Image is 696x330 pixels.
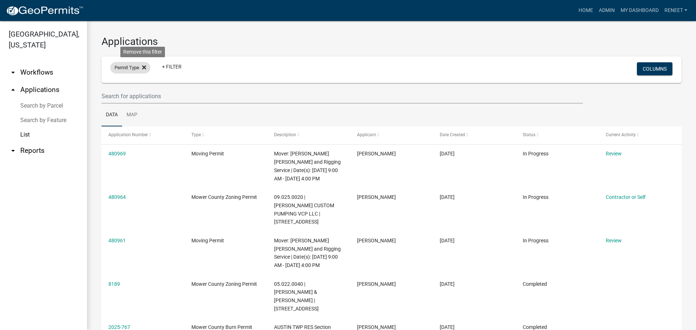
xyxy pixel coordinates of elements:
a: Map [122,104,142,127]
span: 09/19/2025 [440,151,455,156]
span: 09/19/2025 [440,194,455,200]
a: Review [606,151,622,156]
span: Moving Permit [191,151,224,156]
span: Moving Permit [191,238,224,243]
datatable-header-cell: Applicant [350,126,433,144]
span: Permit Type [115,65,139,70]
span: Status [523,132,535,137]
i: arrow_drop_up [9,85,17,94]
div: Remove this filter [120,47,165,57]
a: Home [576,4,596,17]
span: 09/19/2025 [440,281,455,287]
a: reneet [662,4,690,17]
span: Mower County Zoning Permit [191,194,257,200]
span: Applicant [357,132,376,137]
span: Russell Bleifus [357,281,396,287]
datatable-header-cell: Current Activity [598,126,681,144]
span: Type [191,132,201,137]
input: Search for applications [101,89,583,104]
span: Mover: Meyerhofer Crane and Rigging Service | Date(s): 09/19/2025 9:00 AM - 09/19/2025 4:00 PM [274,151,341,181]
span: In Progress [523,151,548,156]
h3: Applications [101,35,681,48]
span: 05.022.0040 | BLEIFUS KIMBERLY & RUSSELL | 65181 250TH ST [274,281,319,312]
a: 2025-767 [108,324,130,330]
a: Contractor or Self [606,194,646,200]
a: Admin [596,4,618,17]
span: Mower County Zoning Permit [191,281,257,287]
a: 480961 [108,238,126,243]
a: + Filter [156,60,187,73]
span: 09/18/2025 [440,324,455,330]
datatable-header-cell: Application Number [101,126,185,144]
a: Data [101,104,122,127]
span: Andrew Vorwerk [357,194,396,200]
i: arrow_drop_down [9,146,17,155]
span: Date Created [440,132,465,137]
a: Review [606,238,622,243]
span: Current Activity [606,132,636,137]
span: Completed [523,281,547,287]
span: Jason Ree [357,238,396,243]
span: Jason Ree [357,151,396,156]
a: 8189 [108,281,120,287]
span: Mower County Burn Permit [191,324,252,330]
datatable-header-cell: Status [516,126,599,144]
span: Description [274,132,296,137]
span: In Progress [523,194,548,200]
i: arrow_drop_down [9,68,17,77]
datatable-header-cell: Type [185,126,268,144]
a: My Dashboard [618,4,662,17]
span: 09.025.0020 | VORWERK CUSTOM PUMPING VCP LLC | 79734 115TH ST [274,194,334,225]
datatable-header-cell: Date Created [433,126,516,144]
a: 480969 [108,151,126,156]
span: Mover: Meyerhofer Crane and Rigging Service | Date(s): 09/19/2025 9:00 AM - 09/19/2025 4:00 PM [274,238,341,268]
datatable-header-cell: Description [267,126,350,144]
a: 480964 [108,194,126,200]
span: Application Number [108,132,148,137]
span: In Progress [523,238,548,243]
span: 09/19/2025 [440,238,455,243]
button: Columns [637,62,672,75]
span: APRIL GRABAU [357,324,396,330]
span: Completed [523,324,547,330]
